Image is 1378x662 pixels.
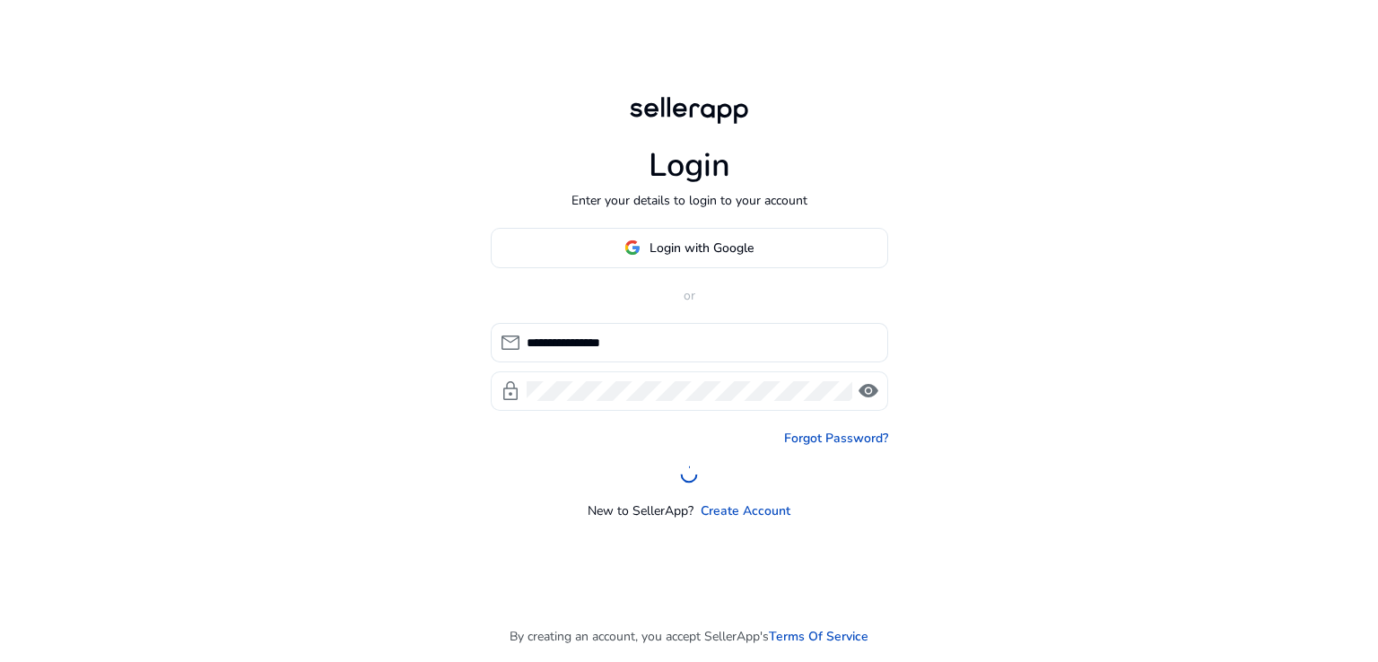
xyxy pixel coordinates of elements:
[784,429,888,448] a: Forgot Password?
[500,380,521,402] span: lock
[624,240,641,256] img: google-logo.svg
[858,380,879,402] span: visibility
[500,332,521,353] span: mail
[491,228,888,268] button: Login with Google
[571,191,807,210] p: Enter your details to login to your account
[588,501,693,520] p: New to SellerApp?
[701,501,790,520] a: Create Account
[650,239,754,257] span: Login with Google
[769,627,868,646] a: Terms Of Service
[491,286,888,305] p: or
[649,146,730,185] h1: Login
